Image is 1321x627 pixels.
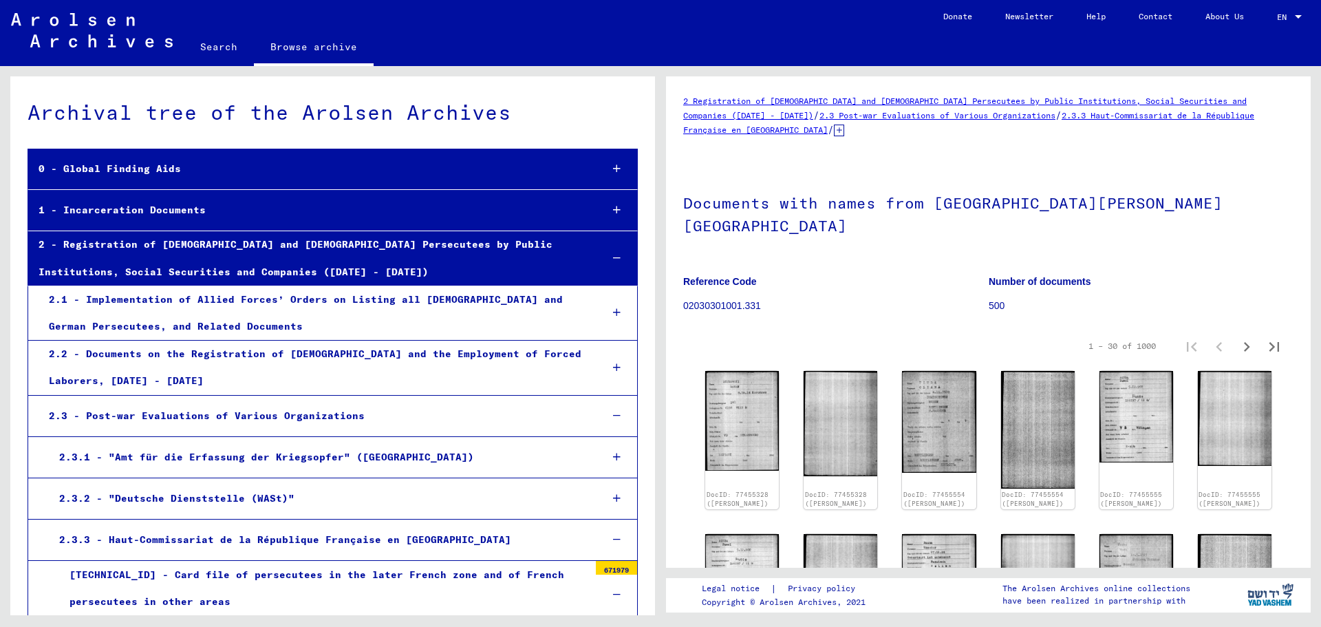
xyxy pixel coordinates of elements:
img: 002.jpg [1001,371,1075,489]
button: First page [1178,332,1205,360]
span: / [1055,109,1062,121]
div: Archival tree of the Arolsen Archives [28,97,638,128]
div: [TECHNICAL_ID] - Card file of persecutees in the later French zone and of French persecutees in o... [59,562,589,615]
img: 001.jpg [902,371,976,473]
img: Arolsen_neg.svg [11,13,173,47]
div: 2 - Registration of [DEMOGRAPHIC_DATA] and [DEMOGRAPHIC_DATA] Persecutees by Public Institutions,... [28,231,590,285]
p: The Arolsen Archives online collections [1002,582,1190,595]
img: 002.jpg [1198,371,1271,466]
button: Last page [1260,332,1288,360]
a: DocID: 77455555 ([PERSON_NAME]) [1100,491,1162,508]
img: 001.jpg [1099,371,1173,463]
a: DocID: 77455328 ([PERSON_NAME]) [805,491,867,508]
img: 002.jpg [804,371,877,476]
b: Number of documents [989,276,1091,287]
div: 1 - Incarceration Documents [28,197,590,224]
a: DocID: 77455554 ([PERSON_NAME]) [1002,491,1064,508]
a: Search [184,30,254,63]
button: Next page [1233,332,1260,360]
div: 2.1 - Implementation of Allied Forces’ Orders on Listing all [DEMOGRAPHIC_DATA] and German Persec... [39,286,590,340]
b: Reference Code [683,276,757,287]
p: 500 [989,299,1293,313]
div: 2.3.1 - "Amt für die Erfassung der Kriegsopfer" ([GEOGRAPHIC_DATA]) [49,444,590,471]
div: 0 - Global Finding Aids [28,156,590,182]
p: 02030301001.331 [683,299,988,313]
div: 671979 [596,561,637,575]
a: 2.3 Post-war Evaluations of Various Organizations [819,110,1055,120]
a: 2 Registration of [DEMOGRAPHIC_DATA] and [DEMOGRAPHIC_DATA] Persecutees by Public Institutions, S... [683,96,1247,120]
div: 2.2 - Documents on the Registration of [DEMOGRAPHIC_DATA] and the Employment of Forced Laborers, ... [39,341,590,394]
a: DocID: 77455554 ([PERSON_NAME]) [903,491,965,508]
div: 2.3.2 - "Deutsche Dienststelle (WASt)" [49,485,590,512]
p: Copyright © Arolsen Archives, 2021 [702,596,872,608]
a: DocID: 77455328 ([PERSON_NAME]) [707,491,769,508]
div: 2.3.3 - Haut-Commissariat de la République Française en [GEOGRAPHIC_DATA] [49,527,590,553]
div: 1 – 30 of 1000 [1088,340,1156,352]
a: Privacy policy [777,582,872,596]
span: / [828,123,834,136]
a: Browse archive [254,30,374,66]
a: Legal notice [702,582,771,596]
button: Previous page [1205,332,1233,360]
h1: Documents with names from [GEOGRAPHIC_DATA][PERSON_NAME][GEOGRAPHIC_DATA] [683,171,1293,255]
img: yv_logo.png [1245,577,1296,612]
a: DocID: 77455555 ([PERSON_NAME]) [1199,491,1260,508]
div: | [702,582,872,596]
span: EN [1277,12,1292,22]
div: 2.3 - Post-war Evaluations of Various Organizations [39,403,590,429]
img: 001.jpg [705,371,779,471]
span: / [813,109,819,121]
p: have been realized in partnership with [1002,595,1190,607]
